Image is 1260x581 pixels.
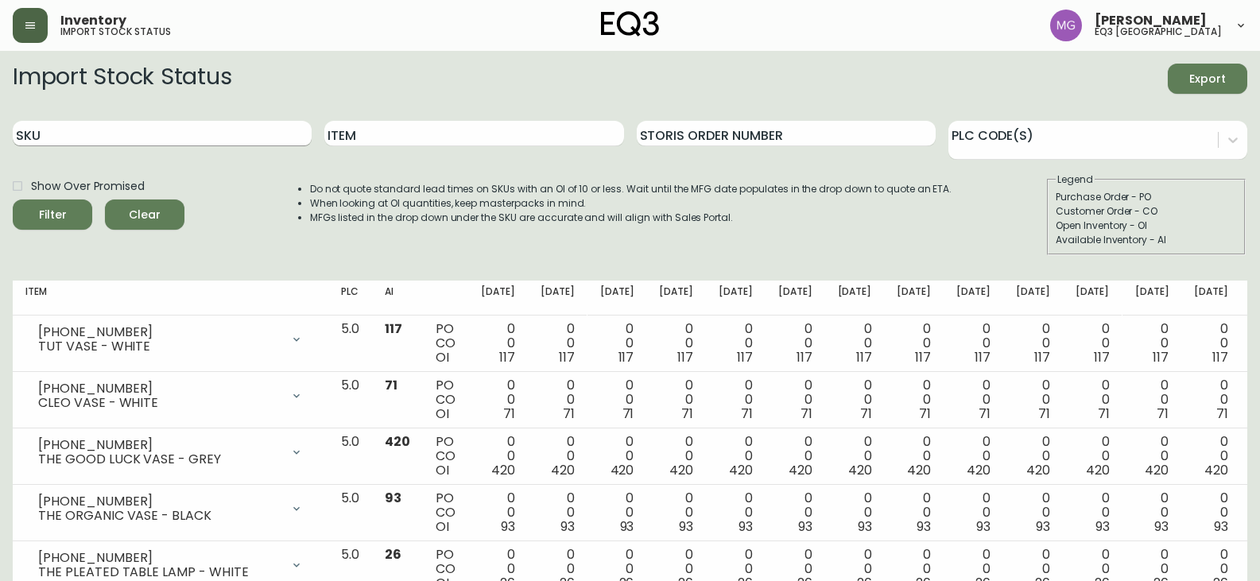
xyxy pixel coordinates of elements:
span: Export [1181,69,1235,89]
div: 0 0 [719,378,753,421]
span: 93 [976,517,991,536]
div: 0 0 [600,378,634,421]
span: 420 [907,461,931,479]
span: 420 [1145,461,1169,479]
div: [PHONE_NUMBER] [38,438,281,452]
th: [DATE] [1063,281,1122,316]
div: 0 0 [541,322,575,365]
span: 93 [858,517,872,536]
h2: Import Stock Status [13,64,231,94]
span: 71 [503,405,515,423]
span: Show Over Promised [31,178,145,195]
span: OI [436,348,449,366]
div: [PHONE_NUMBER]TUT VASE - WHITE [25,322,316,357]
span: 71 [979,405,991,423]
span: [PERSON_NAME] [1095,14,1207,27]
legend: Legend [1056,172,1095,187]
th: [DATE] [1181,281,1241,316]
div: [PHONE_NUMBER]THE GOOD LUCK VASE - GREY [25,435,316,470]
div: 0 0 [719,435,753,478]
span: 420 [1086,461,1110,479]
span: 26 [385,545,401,564]
span: 71 [1216,405,1228,423]
td: 5.0 [328,428,372,485]
span: 71 [622,405,634,423]
div: 0 0 [659,378,693,421]
div: 0 0 [1016,491,1050,534]
div: 0 0 [1076,378,1110,421]
span: 117 [677,348,693,366]
span: 71 [563,405,575,423]
th: [DATE] [825,281,885,316]
span: 117 [559,348,575,366]
span: 420 [551,461,575,479]
span: 71 [1098,405,1110,423]
span: 93 [798,517,812,536]
div: 0 0 [838,435,872,478]
span: 93 [1095,517,1110,536]
li: Do not quote standard lead times on SKUs with an OI of 10 or less. Wait until the MFG date popula... [310,182,952,196]
span: 117 [1153,348,1169,366]
span: 93 [917,517,931,536]
img: logo [601,11,660,37]
div: PO CO [436,322,456,365]
span: 71 [801,405,812,423]
span: 93 [620,517,634,536]
button: Export [1168,64,1247,94]
span: 420 [491,461,515,479]
div: 0 0 [541,435,575,478]
div: 0 0 [838,378,872,421]
div: 0 0 [1016,435,1050,478]
div: 0 0 [659,491,693,534]
div: 0 0 [600,435,634,478]
th: Item [13,281,328,316]
h5: import stock status [60,27,171,37]
div: [PHONE_NUMBER] [38,551,281,565]
h5: eq3 [GEOGRAPHIC_DATA] [1095,27,1222,37]
div: Purchase Order - PO [1056,190,1237,204]
th: [DATE] [1003,281,1063,316]
img: de8837be2a95cd31bb7c9ae23fe16153 [1050,10,1082,41]
th: [DATE] [706,281,766,316]
span: 71 [860,405,872,423]
div: 0 0 [897,322,931,365]
span: 93 [385,489,401,507]
button: Filter [13,199,92,230]
span: 93 [679,517,693,536]
div: 0 0 [481,491,515,534]
div: 0 0 [719,491,753,534]
div: 0 0 [481,322,515,365]
td: 5.0 [328,485,372,541]
span: OI [436,517,449,536]
div: 0 0 [956,435,991,478]
div: 0 0 [778,491,812,534]
span: Clear [118,205,172,225]
span: 420 [385,432,410,451]
span: OI [436,405,449,423]
div: [PHONE_NUMBER]CLEO VASE - WHITE [25,378,316,413]
span: Inventory [60,14,126,27]
div: 0 0 [778,378,812,421]
div: Available Inventory - AI [1056,233,1237,247]
span: 117 [499,348,515,366]
div: 0 0 [1135,491,1169,534]
div: PO CO [436,435,456,478]
th: [DATE] [528,281,587,316]
span: 93 [560,517,575,536]
div: 0 0 [778,322,812,365]
div: 0 0 [600,322,634,365]
span: 117 [385,320,402,338]
span: 117 [915,348,931,366]
span: 93 [1036,517,1050,536]
span: 93 [739,517,753,536]
div: THE GOOD LUCK VASE - GREY [38,452,281,467]
td: 5.0 [328,372,372,428]
div: 0 0 [600,491,634,534]
div: 0 0 [838,322,872,365]
div: 0 0 [897,378,931,421]
div: CLEO VASE - WHITE [38,396,281,410]
span: 420 [1204,461,1228,479]
div: 0 0 [1076,322,1110,365]
div: 0 0 [1194,378,1228,421]
div: TUT VASE - WHITE [38,339,281,354]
